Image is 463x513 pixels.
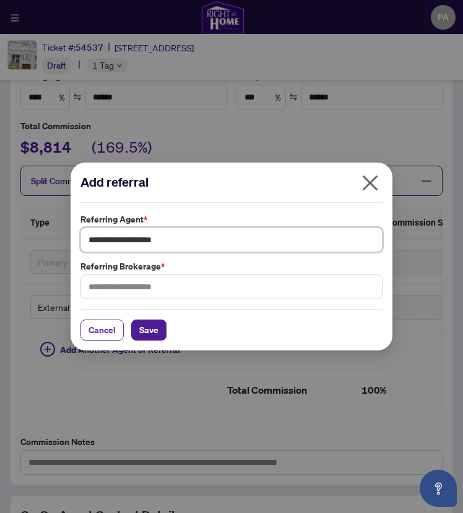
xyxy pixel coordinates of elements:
span: Cancel [89,320,116,340]
span: Save [139,320,158,340]
label: Referring Brokerage [80,260,383,273]
button: Open asap [420,470,457,507]
label: Referring Agent [80,213,383,226]
h2: Add referral [80,172,383,192]
button: Cancel [80,320,124,341]
button: Save [131,320,167,341]
span: close [360,173,380,193]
